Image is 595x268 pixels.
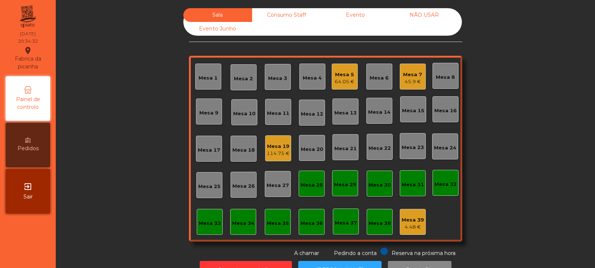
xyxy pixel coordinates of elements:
[199,109,218,117] div: Mesa 9
[335,78,354,85] div: 64.05 €
[403,71,422,78] div: Mesa 7
[17,145,39,152] span: Pedidos
[434,107,457,114] div: Mesa 16
[267,220,289,227] div: Mesa 35
[23,46,32,55] i: location_on
[198,146,220,154] div: Mesa 17
[7,96,48,111] span: Painel de controlo
[334,145,357,152] div: Mesa 21
[23,193,33,201] span: Sair
[294,250,319,256] span: A chamar
[198,183,221,190] div: Mesa 25
[334,250,377,256] span: Pedindo a conta
[300,220,323,227] div: Mesa 36
[19,4,37,30] img: qpiato
[402,107,424,114] div: Mesa 15
[183,8,252,22] div: Sala
[392,250,456,256] span: Reserva na próxima hora
[402,144,424,151] div: Mesa 23
[18,38,38,45] div: 20:34:32
[23,182,32,191] i: exit_to_app
[20,30,36,37] div: [DATE]
[303,74,322,82] div: Mesa 4
[334,181,356,188] div: Mesa 29
[402,181,424,188] div: Mesa 31
[300,181,323,189] div: Mesa 28
[199,220,221,227] div: Mesa 33
[301,110,323,118] div: Mesa 12
[390,8,459,22] div: NÃO USAR
[335,219,357,227] div: Mesa 37
[252,8,321,22] div: Consumo Staff
[321,8,390,22] div: Evento
[234,75,253,83] div: Mesa 2
[402,223,424,231] div: 4.48 €
[402,216,424,224] div: Mesa 39
[268,75,287,82] div: Mesa 3
[267,182,289,189] div: Mesa 27
[232,220,254,227] div: Mesa 34
[233,110,255,117] div: Mesa 10
[232,183,255,190] div: Mesa 26
[334,109,357,117] div: Mesa 13
[434,144,456,152] div: Mesa 24
[6,46,50,71] div: Fabrica da picanha
[199,74,218,82] div: Mesa 1
[436,74,455,81] div: Mesa 8
[267,150,290,157] div: 114.75 €
[232,146,255,154] div: Mesa 18
[368,109,390,116] div: Mesa 14
[183,22,252,36] div: Evento Junho
[301,146,323,153] div: Mesa 20
[369,181,391,189] div: Mesa 30
[434,181,457,188] div: Mesa 32
[335,71,354,78] div: Mesa 5
[369,145,391,152] div: Mesa 22
[369,220,391,227] div: Mesa 38
[370,74,389,82] div: Mesa 6
[267,110,289,117] div: Mesa 11
[403,78,422,85] div: 45.9 €
[267,143,290,150] div: Mesa 19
